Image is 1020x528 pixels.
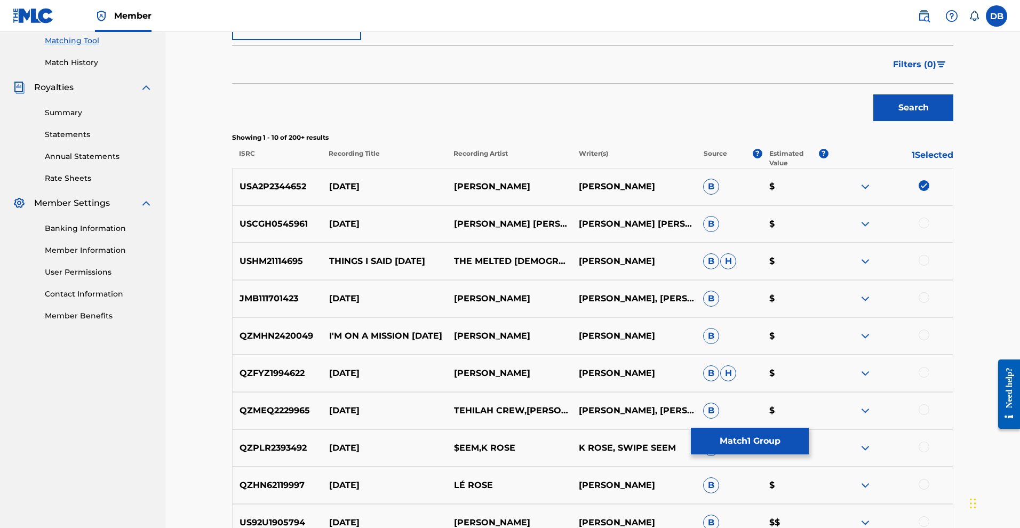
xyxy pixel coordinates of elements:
p: QZMEQ2229965 [233,404,322,417]
a: Annual Statements [45,151,153,162]
a: Match History [45,57,153,68]
span: H [720,253,736,269]
p: Recording Title [322,149,447,168]
p: [PERSON_NAME] [447,180,571,193]
p: [PERSON_NAME] [PERSON_NAME] [571,218,696,230]
div: Drag [970,487,976,519]
p: $ [762,479,828,492]
p: Writer(s) [571,149,696,168]
img: search [918,10,930,22]
a: Contact Information [45,289,153,300]
span: B [703,291,719,307]
p: $ [762,367,828,380]
span: B [703,253,719,269]
p: [PERSON_NAME] [571,330,696,342]
p: [DATE] [322,404,447,417]
button: Search [873,94,953,121]
img: expand [140,197,153,210]
span: Royalties [34,81,74,94]
span: B [703,403,719,419]
p: K ROSE, SWIPE SEEM [571,442,696,454]
img: expand [859,479,872,492]
p: [PERSON_NAME] [571,479,696,492]
p: $ [762,255,828,268]
img: expand [859,218,872,230]
span: B [703,365,719,381]
img: Member Settings [13,197,26,210]
p: [PERSON_NAME] [571,367,696,380]
p: USCGH0545961 [233,218,322,230]
p: LÉ ROSE [447,479,571,492]
p: [DATE] [322,292,447,305]
p: $ [762,292,828,305]
div: User Menu [986,5,1007,27]
iframe: Resource Center [990,348,1020,441]
img: help [945,10,958,22]
p: [DATE] [322,442,447,454]
img: expand [859,404,872,417]
p: [PERSON_NAME] [571,255,696,268]
p: QZHN62119997 [233,479,322,492]
span: B [703,216,719,232]
p: ISRC [232,149,322,168]
p: USA2P2344652 [233,180,322,193]
a: Member Benefits [45,310,153,322]
p: $EEM,K ROSE [447,442,571,454]
p: [PERSON_NAME] [571,180,696,193]
p: QZFYZ1994622 [233,367,322,380]
a: Statements [45,129,153,140]
a: Public Search [913,5,935,27]
p: [PERSON_NAME] [447,367,571,380]
p: [DATE] [322,367,447,380]
p: Recording Artist [447,149,571,168]
img: expand [859,330,872,342]
p: QZPLR2393492 [233,442,322,454]
span: Member Settings [34,197,110,210]
p: 1 Selected [828,149,953,168]
div: Help [941,5,962,27]
button: Filters (0) [887,51,953,78]
p: TEHILAH CREW,[PERSON_NAME],[PERSON_NAME] [447,404,571,417]
img: expand [859,367,872,380]
a: Summary [45,107,153,118]
p: [PERSON_NAME], [PERSON_NAME] [571,404,696,417]
p: QZMHN2420049 [233,330,322,342]
img: MLC Logo [13,8,54,23]
img: expand [859,180,872,193]
p: Showing 1 - 10 of 200+ results [232,133,953,142]
p: Estimated Value [769,149,818,168]
a: Banking Information [45,223,153,234]
img: Royalties [13,81,26,94]
p: [DATE] [322,180,447,193]
p: $ [762,330,828,342]
a: User Permissions [45,267,153,278]
img: expand [859,442,872,454]
img: expand [140,81,153,94]
a: Rate Sheets [45,173,153,184]
p: [PERSON_NAME] [447,330,571,342]
p: [DATE] [322,218,447,230]
span: ? [753,149,762,158]
p: THE MELTED [DEMOGRAPHIC_DATA] [447,255,571,268]
img: expand [859,255,872,268]
span: B [703,328,719,344]
span: Member [114,10,152,22]
button: Match1 Group [691,428,809,454]
p: $ [762,218,828,230]
img: deselect [919,180,929,191]
p: [PERSON_NAME], [PERSON_NAME] [571,292,696,305]
p: USHM21114695 [233,255,322,268]
a: Member Information [45,245,153,256]
span: B [703,477,719,493]
img: expand [859,292,872,305]
img: Top Rightsholder [95,10,108,22]
iframe: Chat Widget [967,477,1020,528]
p: JMB111701423 [233,292,322,305]
div: Notifications [969,11,979,21]
p: [DATE] [322,479,447,492]
p: [PERSON_NAME] [PERSON_NAME] [447,218,571,230]
p: $ [762,404,828,417]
